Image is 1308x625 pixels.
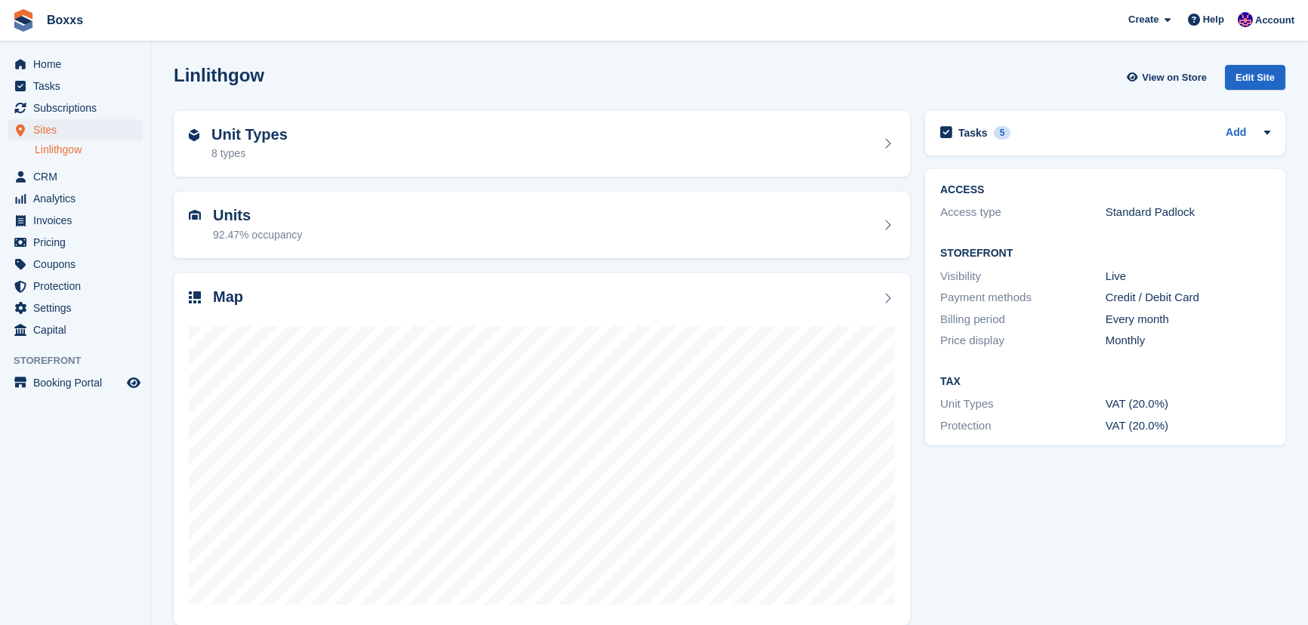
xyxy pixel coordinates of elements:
a: menu [8,372,143,393]
div: VAT (20.0%) [1106,396,1271,413]
img: unit-type-icn-2b2737a686de81e16bb02015468b77c625bbabd49415b5ef34ead5e3b44a266d.svg [189,129,199,141]
a: menu [8,97,143,119]
div: 8 types [211,146,288,162]
h2: Tax [940,376,1270,388]
span: Settings [33,297,124,319]
span: Help [1203,12,1224,27]
span: Booking Portal [33,372,124,393]
span: Create [1128,12,1158,27]
h2: Unit Types [211,126,288,143]
a: Unit Types 8 types [174,111,910,177]
div: Standard Padlock [1106,204,1271,221]
a: Linlithgow [35,143,143,157]
a: menu [8,54,143,75]
h2: Units [213,207,302,224]
img: map-icn-33ee37083ee616e46c38cad1a60f524a97daa1e2b2c8c0bc3eb3415660979fc1.svg [189,291,201,303]
h2: Tasks [958,126,988,140]
div: Edit Site [1225,65,1285,90]
span: Capital [33,319,124,340]
div: VAT (20.0%) [1106,417,1271,435]
div: Unit Types [940,396,1106,413]
span: Analytics [33,188,124,209]
a: menu [8,297,143,319]
div: 5 [994,126,1011,140]
a: menu [8,188,143,209]
div: Every month [1106,311,1271,328]
div: Visibility [940,268,1106,285]
h2: Linlithgow [174,65,264,85]
span: Protection [33,276,124,297]
div: Protection [940,417,1106,435]
img: stora-icon-8386f47178a22dfd0bd8f6a31ec36ba5ce8667c1dd55bd0f319d3a0aa187defe.svg [12,9,35,32]
div: Price display [940,332,1106,349]
a: menu [8,166,143,187]
div: Payment methods [940,289,1106,306]
div: Live [1106,268,1271,285]
a: Preview store [125,374,143,392]
span: View on Store [1142,70,1207,85]
span: CRM [33,166,124,187]
span: Coupons [33,254,124,275]
a: menu [8,276,143,297]
span: Account [1255,13,1294,28]
div: Monthly [1106,332,1271,349]
div: Billing period [940,311,1106,328]
a: menu [8,254,143,275]
div: 92.47% occupancy [213,227,302,243]
span: Storefront [14,353,150,368]
a: menu [8,119,143,140]
div: Access type [940,204,1106,221]
a: menu [8,232,143,253]
h2: ACCESS [940,184,1270,196]
a: Add [1226,125,1246,142]
a: Edit Site [1225,65,1285,96]
img: unit-icn-7be61d7bf1b0ce9d3e12c5938cc71ed9869f7b940bace4675aadf7bd6d80202e.svg [189,210,201,220]
h2: Storefront [940,248,1270,260]
span: Pricing [33,232,124,253]
span: Invoices [33,210,124,231]
a: menu [8,75,143,97]
img: Jamie Malcolm [1238,12,1253,27]
a: menu [8,319,143,340]
span: Sites [33,119,124,140]
span: Tasks [33,75,124,97]
a: Boxxs [41,8,89,32]
a: menu [8,210,143,231]
div: Credit / Debit Card [1106,289,1271,306]
span: Subscriptions [33,97,124,119]
span: Home [33,54,124,75]
h2: Map [213,288,243,306]
a: View on Store [1124,65,1213,90]
a: Units 92.47% occupancy [174,192,910,258]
